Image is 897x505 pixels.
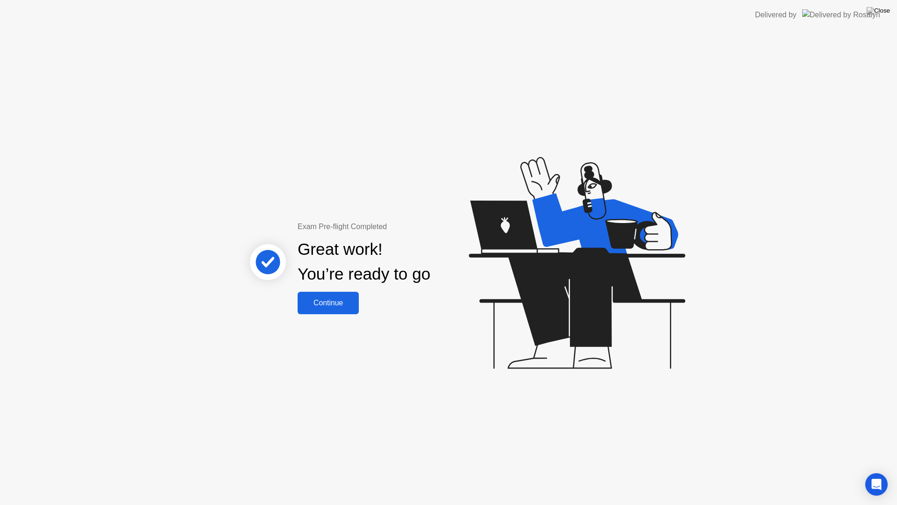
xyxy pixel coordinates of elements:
img: Close [867,7,890,14]
img: Delivered by Rosalyn [802,9,880,20]
div: Great work! You’re ready to go [298,237,430,287]
div: Exam Pre-flight Completed [298,221,491,232]
div: Continue [300,299,356,307]
div: Delivered by [755,9,797,21]
div: Open Intercom Messenger [865,473,888,496]
button: Continue [298,292,359,314]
